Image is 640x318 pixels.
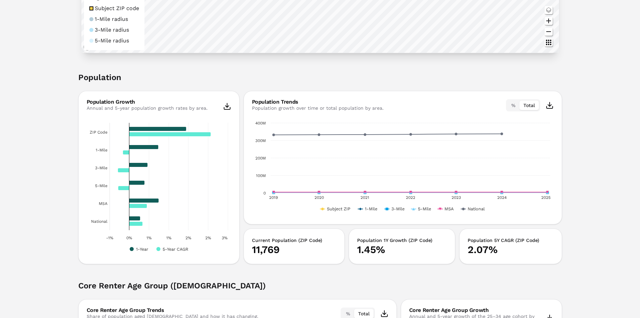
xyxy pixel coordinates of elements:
[222,236,227,240] text: 3%
[497,195,506,200] text: 2024
[163,247,188,252] text: 5-Year CAGR
[252,119,554,214] svg: Interactive chart
[146,236,151,240] text: 1%
[129,127,186,221] g: 1-Year, bar series 1 of 2 with 6 bars.
[129,222,142,226] path: National, 0.003393. 5-Year CAGR.
[272,191,549,193] g: MSA, line 5 of 6 with 7 data points.
[89,37,139,45] li: 5-Mile radius
[317,191,320,194] path: 2020, 403,518. 3-Mile.
[272,191,275,194] path: 2019, 161,351. 1-Mile.
[129,181,144,185] path: 5-Mile, 0.0039. 1-Year.
[507,101,519,110] button: %
[545,28,553,36] button: Zoom out map button
[136,247,148,252] text: 1-Year
[272,191,275,194] path: 2019, 10,554. Subject ZIP.
[185,236,191,240] text: 2%
[500,191,503,194] path: 2024, 11,693. Subject ZIP.
[252,105,384,111] div: Population growth over time or total population by area.
[252,244,337,256] p: 11,769
[272,191,275,194] path: 2019, 401,652. 3-Mile.
[129,199,159,203] path: MSA, 0.0075. 1-Year.
[314,195,324,200] text: 2020
[272,191,275,193] path: 2019, 3,700,345. MSA.
[409,191,412,193] path: 2022, 3,724,741. MSA.
[468,237,554,244] h3: Population 5Y CAGR (ZIP Code)
[391,206,404,211] text: 3-Mile
[364,133,366,136] path: 2021, 332,891,000. National.
[409,133,412,136] path: 2022, 334,326,000. National.
[500,191,503,193] path: 2024, 3,783,710. MSA.
[89,15,139,23] li: 1-Mile radius
[364,191,366,194] path: 2021, 11,004. Subject ZIP.
[546,191,549,194] path: 2025, 161,125. 1-Mile.
[317,191,320,193] path: 2020, 3,710,364. MSA.
[83,43,113,51] a: Mapbox logo
[546,191,549,194] path: 2025, 800,737. 5-Mile.
[455,191,457,194] path: 2023, 158,886. 1-Mile.
[364,191,366,194] path: 2021, 156,709. 1-Mile.
[519,101,539,110] button: Total
[357,244,447,256] p: 1.45%
[468,206,485,211] text: National
[87,119,231,254] svg: Interactive chart
[255,138,266,143] text: 300M
[118,186,129,190] path: 5-Mile, -0.002791. 5-Year CAGR.
[255,121,266,126] text: 400M
[545,6,553,14] button: Change style map button
[78,72,562,91] h2: Population
[99,201,108,206] text: MSA
[546,191,549,193] path: 2025, 3,810,689. MSA.
[91,219,108,224] text: National
[256,173,266,178] text: 100M
[468,244,554,256] p: 2.07%
[357,237,447,244] h3: Population 1Y Growth (ZIP Code)
[409,191,412,194] path: 2022, 11,454. Subject ZIP.
[87,119,231,254] div: Chart. Highcharts interactive chart.
[317,191,320,194] path: 2020, 11,220. Subject ZIP.
[129,204,147,208] path: MSA, 0.004466. 5-Year CAGR.
[90,130,108,135] text: ZIP Code
[455,191,457,194] path: 2023, 792,236. 5-Mile.
[129,127,186,131] path: ZIP Code, 0.0145. 1-Year.
[263,191,266,196] text: 0
[418,206,431,211] text: 5-Mile
[95,166,108,170] text: 3-Mile
[129,163,147,167] path: 3-Mile, 0.0047. 1-Year.
[272,134,275,136] path: 2019, 331,345,000. National.
[129,216,140,221] path: National, 0.0028. 1-Year.
[106,236,113,240] text: -1%
[545,38,553,46] button: Other options map button
[545,17,553,25] button: Zoom in map button
[129,132,211,137] path: ZIP Code, 0.020709. 5-Year CAGR.
[500,133,503,135] path: 2024, 337,005,000. National.
[126,236,132,240] text: 0%
[455,133,457,135] path: 2023, 336,070,000. National.
[409,191,412,194] path: 2022, 390,468. 3-Mile.
[96,148,108,152] text: 1-Mile
[272,191,549,194] g: 3-Mile, line 3 of 6 with 7 data points.
[118,132,211,226] g: 5-Year CAGR, bar series 2 of 2 with 6 bars.
[87,105,208,111] div: Annual and 5-year population growth rates by area.
[89,26,139,34] li: 3-Mile radius
[360,195,369,200] text: 2021
[541,195,550,200] text: 2025
[87,99,208,105] div: Population Growth
[129,145,158,149] path: 1-Mile, 0.0074. 1-Year.
[272,191,549,194] g: 5-Mile, line 4 of 6 with 7 data points.
[205,236,211,240] text: 2%
[451,195,461,200] text: 2023
[500,191,503,194] path: 2024, 160,068. 1-Mile.
[255,156,266,161] text: 200M
[87,308,258,313] div: Core Renter Age Group Trends
[269,195,278,200] text: 2019
[123,150,129,155] path: 1-Mile, -0.001595. 5-Year CAGR.
[78,280,562,299] h2: Core Renter Age Group ([DEMOGRAPHIC_DATA])
[252,99,384,105] div: Population Trends
[406,195,415,200] text: 2022
[272,191,275,194] path: 2019, 806,545. 5-Mile.
[252,237,337,244] h3: Current Population (ZIP Code)
[327,206,350,211] text: Subject ZIP
[365,206,377,211] text: 1-Mile
[89,4,139,12] li: Subject ZIP code
[166,236,171,240] text: 1%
